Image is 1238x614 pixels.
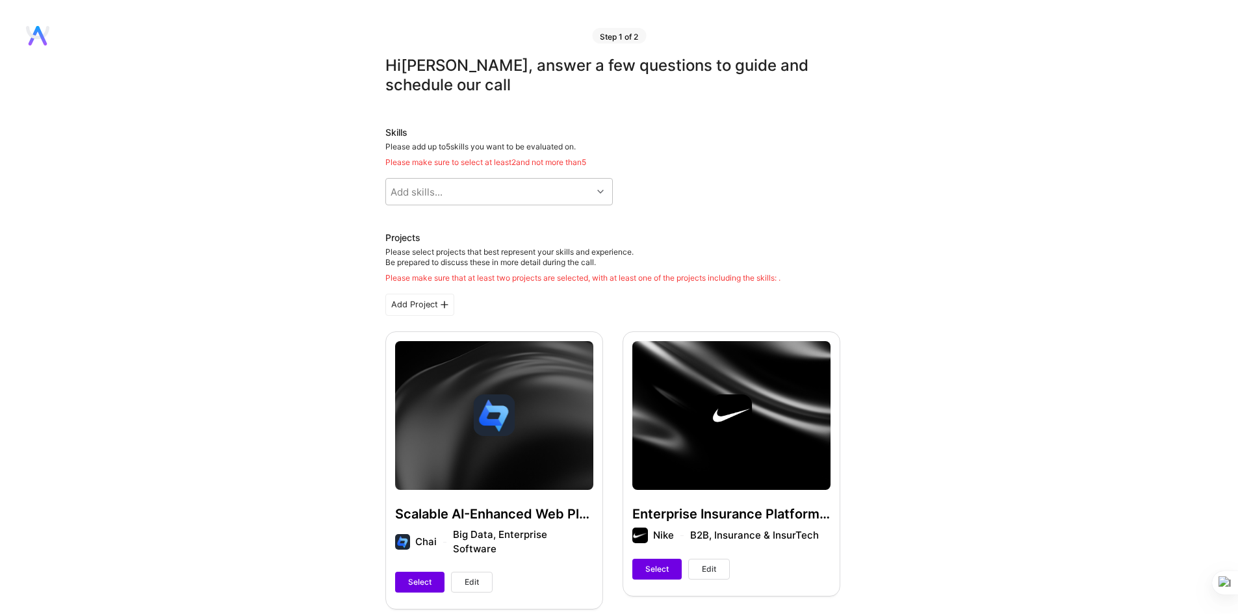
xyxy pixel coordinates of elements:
[688,559,730,580] button: Edit
[391,185,443,199] div: Add skills...
[385,231,420,244] div: Projects
[385,273,780,283] div: Please make sure that at least two projects are selected, with at least one of the projects inclu...
[385,157,840,168] div: Please make sure to select at least 2 and not more than 5
[385,247,780,283] div: Please select projects that best represent your skills and experience. Be prepared to discuss the...
[385,294,454,316] div: Add Project
[645,563,669,575] span: Select
[385,56,840,95] div: Hi [PERSON_NAME] , answer a few questions to guide and schedule our call
[451,572,493,593] button: Edit
[385,126,840,139] div: Skills
[395,572,445,593] button: Select
[597,188,604,195] i: icon Chevron
[408,576,432,588] span: Select
[632,559,682,580] button: Select
[385,142,840,168] div: Please add up to 5 skills you want to be evaluated on.
[702,563,716,575] span: Edit
[465,576,479,588] span: Edit
[441,301,448,309] i: icon PlusBlackFlat
[592,28,646,44] div: Step 1 of 2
